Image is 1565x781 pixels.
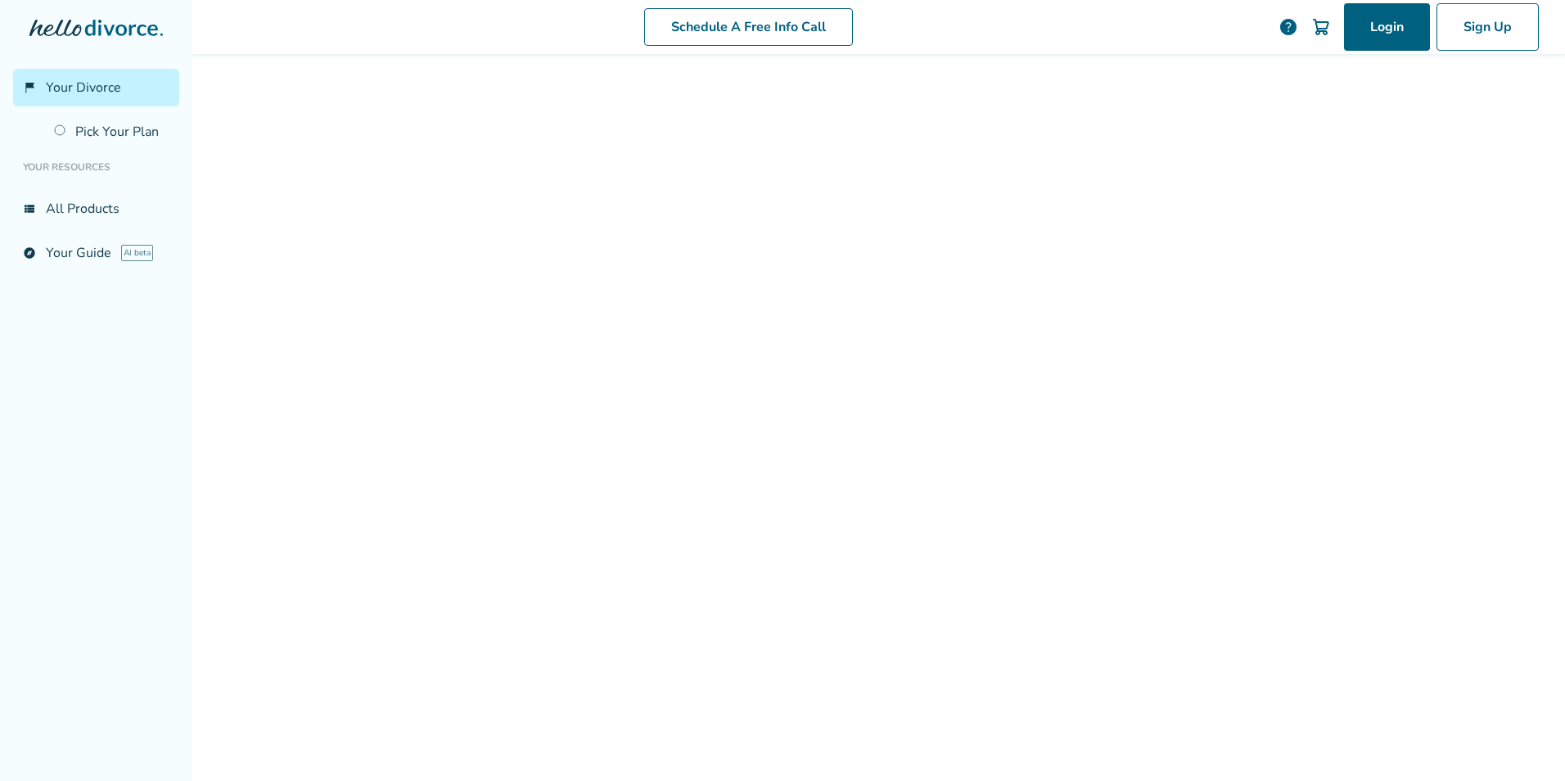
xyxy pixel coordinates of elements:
span: AI beta [121,245,153,261]
span: flag_2 [23,81,36,94]
a: Schedule A Free Info Call [644,8,853,46]
span: Your Divorce [46,79,121,97]
a: flag_2Your Divorce [13,69,179,106]
a: Sign Up [1436,3,1539,51]
a: exploreYour GuideAI beta [13,234,179,272]
a: view_listAll Products [13,190,179,228]
img: Cart [1311,17,1331,37]
span: view_list [23,202,36,215]
span: explore [23,246,36,260]
a: Login [1344,3,1430,51]
a: help [1279,17,1298,37]
a: Pick Your Plan [44,113,179,151]
li: Your Resources [13,151,179,183]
